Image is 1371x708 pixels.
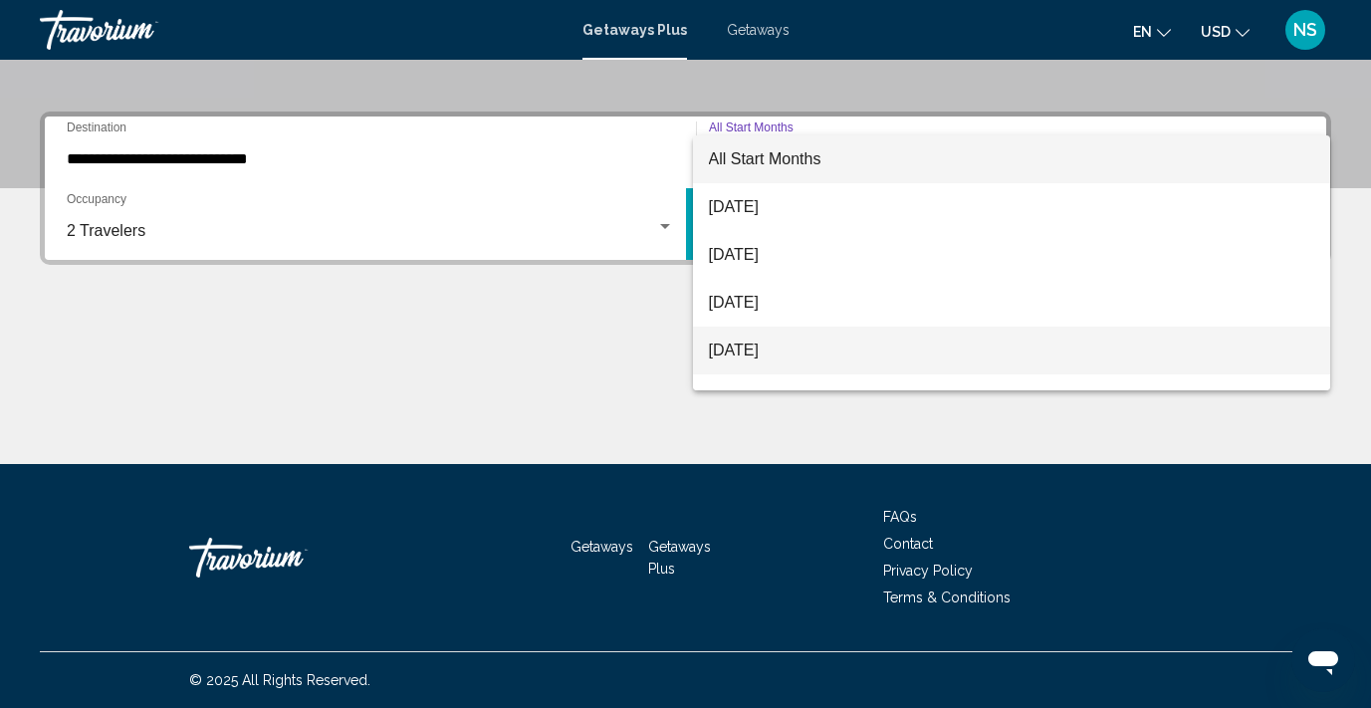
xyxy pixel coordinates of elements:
span: [DATE] [709,231,1315,279]
span: [DATE] [709,183,1315,231]
span: [DATE] [709,279,1315,327]
span: [DATE] [709,327,1315,374]
span: All Start Months [709,150,821,167]
span: [DATE] [709,374,1315,422]
iframe: Button to launch messaging window [1291,628,1355,692]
